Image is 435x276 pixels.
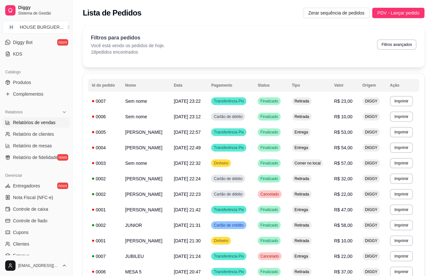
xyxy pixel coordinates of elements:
[334,145,353,150] span: R$ 54,00
[390,96,413,106] button: Imprimir
[364,130,379,135] span: DIGGY
[390,236,413,246] button: Imprimir
[259,192,280,197] span: Cancelado
[174,130,201,135] span: [DATE] 22:57
[3,216,70,226] a: Controle de fiado
[91,42,165,49] p: Você está vendo os pedidos de hoje.
[359,79,386,92] th: Origem
[293,130,310,135] span: Entrega
[364,207,379,212] span: DIGGY
[212,176,244,181] span: Cartão de débito
[92,191,117,197] div: 0002
[174,223,201,228] span: [DATE] 21:31
[121,218,170,233] td: JUNIOR
[334,192,353,197] span: R$ 22,00
[174,99,201,104] span: [DATE] 23:22
[13,241,29,247] span: Clientes
[293,207,310,212] span: Entrega
[174,269,201,274] span: [DATE] 20:47
[92,222,117,228] div: 0002
[13,143,52,149] span: Relatório de mesas
[334,238,353,243] span: R$ 10,00
[121,202,170,218] td: [PERSON_NAME]
[174,161,201,166] span: [DATE] 22:32
[364,254,379,259] span: DIGGY
[293,114,310,119] span: Retirada
[212,114,244,119] span: Cartão de débito
[3,192,70,203] a: Nota Fiscal (NFC-e)
[212,223,245,228] span: Cartão de crédito
[88,79,121,92] th: Id do pedido
[386,79,419,92] th: Ação
[13,206,48,212] span: Controle de caixa
[121,140,170,155] td: [PERSON_NAME]
[259,176,279,181] span: Finalizado
[212,207,245,212] span: Transferência Pix
[92,160,117,166] div: 0003
[212,161,230,166] span: Dinheiro
[254,79,288,92] th: Status
[364,99,379,104] span: DIGGY
[212,145,245,150] span: Transferência Pix
[364,238,379,243] span: DIGGY
[207,79,254,92] th: Pagamento
[174,176,201,181] span: [DATE] 22:24
[293,176,310,181] span: Retirada
[293,192,310,197] span: Retirada
[288,79,331,92] th: Tipo
[121,249,170,264] td: JUBILEU
[334,176,353,181] span: R$ 32,00
[92,253,117,260] div: 0007
[212,238,230,243] span: Dinheiro
[13,39,33,46] span: Diggy Bot
[13,229,28,236] span: Cupons
[377,9,419,16] span: PDV - Lançar pedido
[212,99,245,104] span: Transferência Pix
[92,207,117,213] div: 0001
[364,269,379,274] span: DIGGY
[259,254,280,259] span: Cancelado
[174,207,201,212] span: [DATE] 21:42
[3,67,70,77] div: Catálogo
[174,254,201,259] span: [DATE] 21:24
[92,175,117,182] div: 0002
[92,269,117,275] div: 0006
[13,194,53,201] span: Nota Fiscal (NFC-e)
[212,269,245,274] span: Transferência Pix
[364,176,379,181] span: DIGGY
[364,145,379,150] span: DIGGY
[3,152,70,163] a: Relatório de fidelidadenovo
[13,252,29,259] span: Estoque
[364,161,379,166] span: DIGGY
[259,207,279,212] span: Finalizado
[92,98,117,104] div: 0007
[390,189,413,199] button: Imprimir
[83,8,141,18] h2: Lista de Pedidos
[293,223,310,228] span: Retirada
[91,49,165,55] p: 18 pedidos encontrados
[174,145,201,150] span: [DATE] 22:49
[20,24,63,30] div: HOUSE BURGUER ...
[3,3,70,18] a: DiggySistema de Gestão
[334,130,353,135] span: R$ 53,00
[390,127,413,137] button: Imprimir
[334,99,353,104] span: R$ 23,00
[13,79,31,86] span: Produtos
[390,111,413,122] button: Imprimir
[377,39,417,50] button: Filtros avançados
[212,130,245,135] span: Transferência Pix
[13,91,43,97] span: Complementos
[259,223,279,228] span: Finalizado
[308,9,364,16] span: Zerar sequência de pedidos
[334,269,353,274] span: R$ 37,00
[390,205,413,215] button: Imprimir
[372,8,425,18] button: PDV - Lançar pedido
[390,174,413,184] button: Imprimir
[3,239,70,249] a: Clientes
[259,238,279,243] span: Finalizado
[293,269,310,274] span: Retirada
[13,154,58,161] span: Relatório de fidelidade
[3,141,70,151] a: Relatório de mesas
[121,233,170,249] td: [PERSON_NAME]
[364,114,379,119] span: DIGGY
